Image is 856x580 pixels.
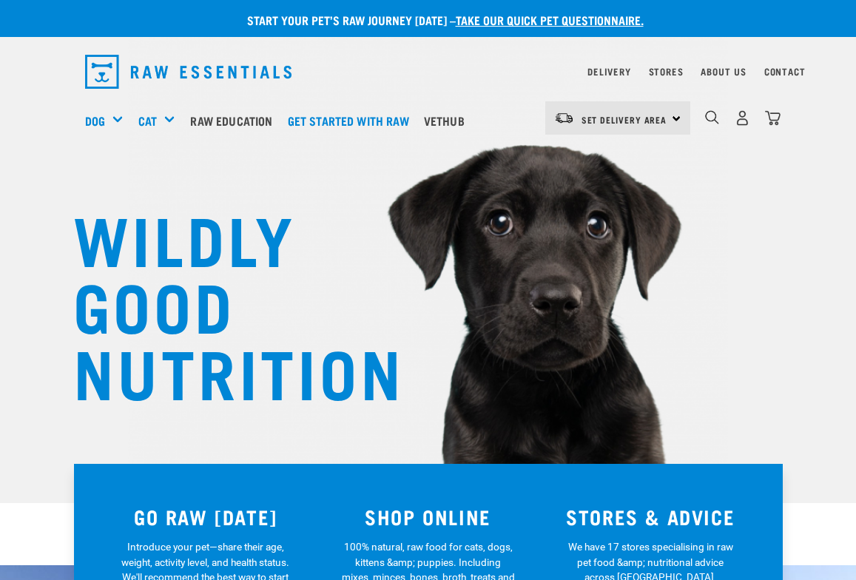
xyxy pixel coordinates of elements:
a: take our quick pet questionnaire. [456,16,644,23]
a: Stores [649,69,684,74]
a: Raw Education [186,91,283,150]
span: Set Delivery Area [582,117,667,122]
a: Contact [764,69,806,74]
h3: SHOP ONLINE [326,505,530,528]
img: home-icon-1@2x.png [705,110,719,124]
h3: STORES & ADVICE [548,505,753,528]
img: user.png [735,110,750,126]
img: home-icon@2x.png [765,110,781,126]
a: Vethub [420,91,476,150]
nav: dropdown navigation [73,49,783,95]
a: Get started with Raw [284,91,420,150]
a: Cat [138,112,157,129]
img: van-moving.png [554,112,574,125]
a: Delivery [587,69,630,74]
h1: WILDLY GOOD NUTRITION [73,203,369,403]
h3: GO RAW [DATE] [104,505,309,528]
a: About Us [701,69,746,74]
a: Dog [85,112,105,129]
img: Raw Essentials Logo [85,55,292,89]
